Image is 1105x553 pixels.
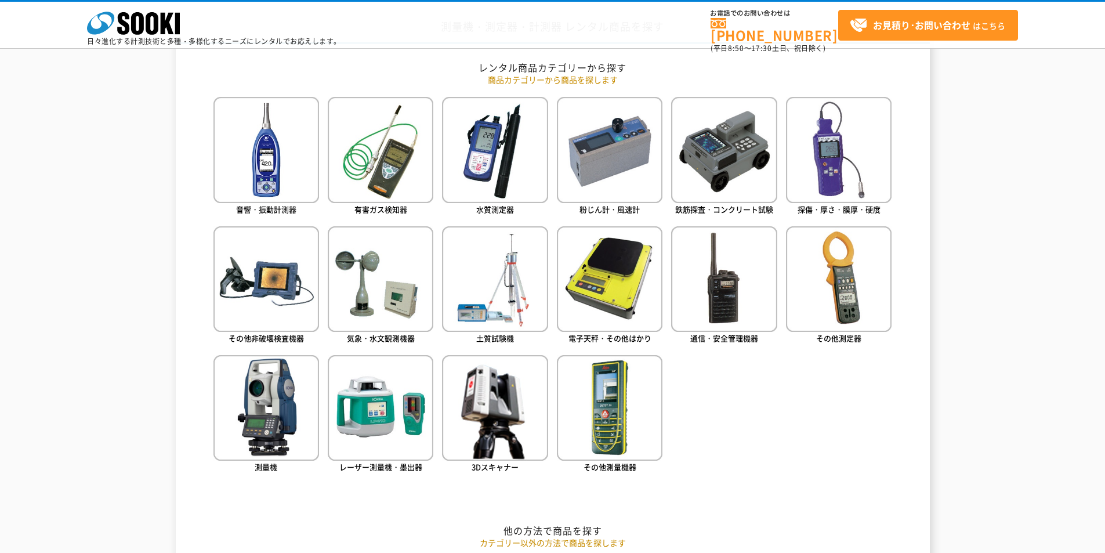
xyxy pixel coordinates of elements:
span: 測量機 [255,461,277,472]
img: レーザー測量機・墨出器 [328,355,433,461]
a: 気象・水文観測機器 [328,226,433,346]
img: 音響・振動計測器 [213,97,319,203]
span: はこちら [850,17,1005,34]
a: 有害ガス検知器 [328,97,433,217]
a: レーザー測量機・墨出器 [328,355,433,475]
p: 日々進化する計測技術と多種・多様化するニーズにレンタルでお応えします。 [87,38,341,45]
strong: お見積り･お問い合わせ [873,18,970,32]
a: その他測定器 [786,226,892,346]
a: 通信・安全管理機器 [671,226,777,346]
span: その他非破壊検査機器 [229,332,304,344]
a: 探傷・厚さ・膜厚・硬度 [786,97,892,217]
p: カテゴリー以外の方法で商品を探します [213,537,892,549]
img: 有害ガス検知器 [328,97,433,203]
h2: レンタル商品カテゴリーから探す [213,62,892,74]
span: 通信・安全管理機器 [690,332,758,344]
span: 水質測定器 [476,204,514,215]
span: その他測定器 [816,332,861,344]
p: 商品カテゴリーから商品を探します [213,74,892,86]
img: 3Dスキャナー [442,355,548,461]
a: その他非破壊検査機器 [213,226,319,346]
img: その他測定器 [786,226,892,332]
span: 粉じん計・風速計 [579,204,640,215]
img: 水質測定器 [442,97,548,203]
a: その他測量機器 [557,355,662,475]
span: 8:50 [728,43,744,53]
img: 気象・水文観測機器 [328,226,433,332]
img: 測量機 [213,355,319,461]
a: 粉じん計・風速計 [557,97,662,217]
img: その他測量機器 [557,355,662,461]
span: 有害ガス検知器 [354,204,407,215]
img: 土質試験機 [442,226,548,332]
span: 電子天秤・その他はかり [568,332,651,344]
a: 鉄筋探査・コンクリート試験 [671,97,777,217]
img: 電子天秤・その他はかり [557,226,662,332]
img: 探傷・厚さ・膜厚・硬度 [786,97,892,203]
span: 17:30 [751,43,772,53]
a: 土質試験機 [442,226,548,346]
a: [PHONE_NUMBER] [711,18,838,42]
img: 鉄筋探査・コンクリート試験 [671,97,777,203]
img: その他非破壊検査機器 [213,226,319,332]
a: 3Dスキャナー [442,355,548,475]
a: お見積り･お問い合わせはこちら [838,10,1018,41]
a: 水質測定器 [442,97,548,217]
span: (平日 ～ 土日、祝日除く) [711,43,825,53]
span: 音響・振動計測器 [236,204,296,215]
span: 土質試験機 [476,332,514,344]
img: 粉じん計・風速計 [557,97,662,203]
span: お電話でのお問い合わせは [711,10,838,17]
img: 通信・安全管理機器 [671,226,777,332]
a: 測量機 [213,355,319,475]
span: 鉄筋探査・コンクリート試験 [675,204,773,215]
span: その他測量機器 [584,461,636,472]
a: 電子天秤・その他はかり [557,226,662,346]
span: 3Dスキャナー [472,461,519,472]
span: 気象・水文観測機器 [347,332,415,344]
span: レーザー測量機・墨出器 [339,461,422,472]
a: 音響・振動計測器 [213,97,319,217]
span: 探傷・厚さ・膜厚・硬度 [798,204,881,215]
h2: 他の方法で商品を探す [213,525,892,537]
